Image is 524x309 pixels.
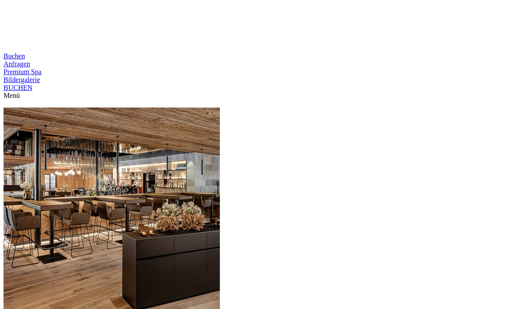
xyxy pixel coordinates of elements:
a: Premium Spa [4,68,42,75]
span: Menü [4,92,20,99]
a: Buchen [4,52,25,60]
a: Bildergalerie [4,76,40,83]
a: BUCHEN [4,84,32,91]
a: Anfragen [4,60,30,68]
